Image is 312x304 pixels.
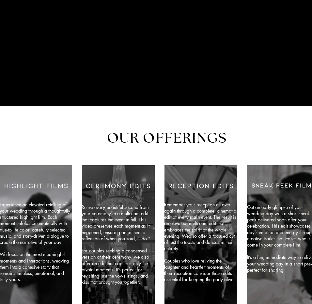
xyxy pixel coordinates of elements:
[4,182,69,189] span: HIGHLIGHT FILMS
[168,182,234,189] span: RECEPTION EDITS
[107,131,227,146] span: OUR OFFERINGS
[82,248,149,285] span: For couples seeking a condensed version of their ceremony, we also offer an edit that captures on...
[86,182,151,189] span: CEREMONY EDITS
[164,201,236,239] span: Remember your reception all over again through a complete, cinematic edit of every main event. Th...
[82,204,150,242] span: Relive every beautiful second from your ceremony in a multi-cam edit that captures the event in f...
[164,258,235,283] span: Couples who love reliving the laughter and heartfelt moments of their reception consider these ed...
[164,233,235,251] span: also offer a focused cut of just the toasts and dances in their entirety.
